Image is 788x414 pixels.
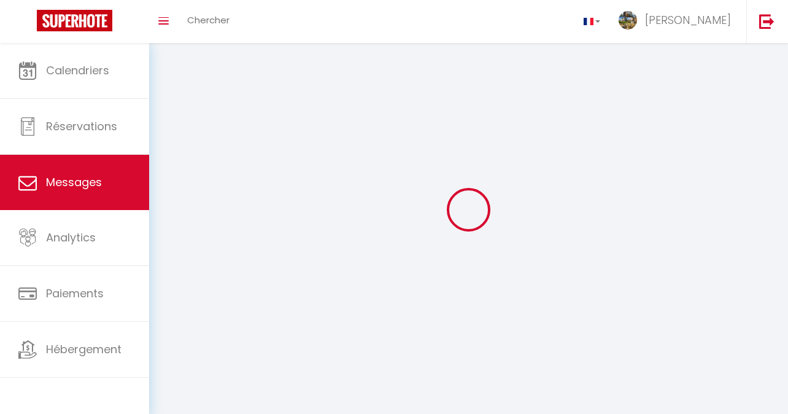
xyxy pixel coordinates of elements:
span: [PERSON_NAME] [645,12,731,28]
span: Réservations [46,119,117,134]
span: Messages [46,174,102,190]
img: Super Booking [37,10,112,31]
span: Analytics [46,230,96,245]
span: Hébergement [46,342,122,357]
span: Chercher [187,14,230,26]
span: Paiements [46,286,104,301]
span: Calendriers [46,63,109,78]
img: logout [759,14,774,29]
img: ... [619,11,637,29]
